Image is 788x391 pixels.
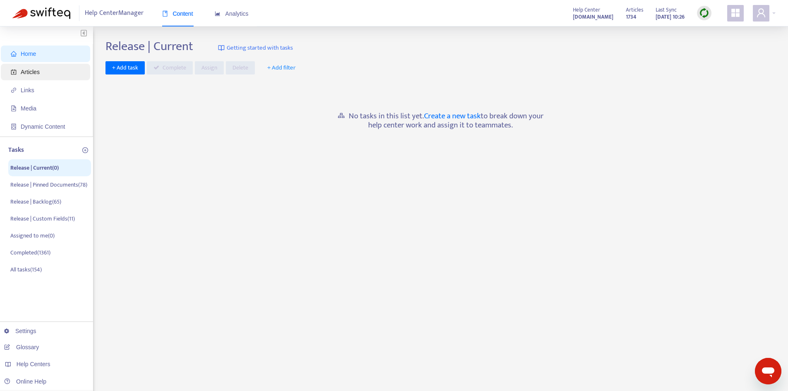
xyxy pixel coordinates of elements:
[10,248,50,257] p: Completed ( 1361 )
[21,123,65,130] span: Dynamic Content
[226,61,255,74] button: Delete
[8,145,24,155] p: Tasks
[626,12,636,22] strong: 1734
[267,63,296,73] span: + Add filter
[573,12,613,22] a: [DOMAIN_NAME]
[105,61,145,74] button: + Add task
[4,344,39,350] a: Glossary
[218,45,225,51] img: image-link
[162,11,168,17] span: book
[105,39,193,54] h2: Release | Current
[337,112,544,130] h5: No tasks in this list yet. to break down your help center work and assign it to teammates.
[10,163,59,172] p: Release | Current ( 0 )
[424,110,481,122] a: Create a new task
[731,8,740,18] span: appstore
[17,361,50,367] span: Help Centers
[10,265,42,274] p: All tasks ( 154 )
[85,5,144,21] span: Help Center Manager
[21,87,34,94] span: Links
[626,5,643,14] span: Articles
[218,39,293,57] a: Getting started with tasks
[10,231,55,240] p: Assigned to me ( 0 )
[755,358,781,384] iframe: Button to launch messaging window
[11,106,17,111] span: file-image
[656,12,685,22] strong: [DATE] 10:26
[21,69,40,75] span: Articles
[162,10,193,17] span: Content
[215,10,249,17] span: Analytics
[227,43,293,53] span: Getting started with tasks
[10,180,87,189] p: Release | Pinned Documents ( 78 )
[4,378,46,385] a: Online Help
[215,11,220,17] span: area-chart
[10,197,61,206] p: Release | Backlog ( 65 )
[11,51,17,57] span: home
[21,105,36,112] span: Media
[82,147,88,153] span: plus-circle
[573,5,600,14] span: Help Center
[11,87,17,93] span: link
[4,328,36,334] a: Settings
[11,124,17,130] span: container
[112,63,138,72] span: + Add task
[338,112,345,120] span: gold
[699,8,709,18] img: sync.dc5367851b00ba804db3.png
[656,5,677,14] span: Last Sync
[261,61,302,74] button: + Add filter
[756,8,766,18] span: user
[11,69,17,75] span: account-book
[10,214,75,223] p: Release | Custom Fields ( 11 )
[147,61,193,74] button: Complete
[195,61,224,74] button: Assign
[21,50,36,57] span: Home
[12,7,70,19] img: Swifteq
